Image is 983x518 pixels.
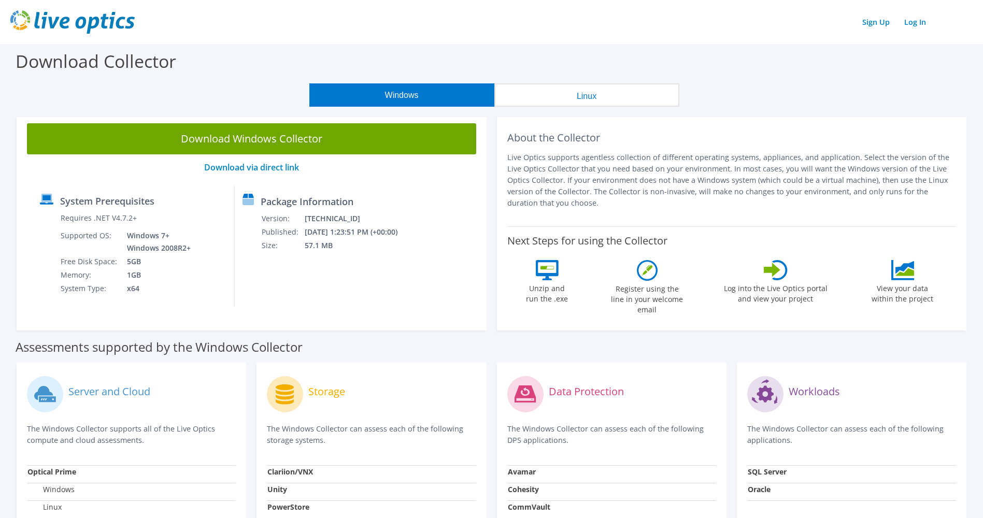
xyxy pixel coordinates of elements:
[507,132,957,144] h2: About the Collector
[549,386,624,397] label: Data Protection
[60,268,119,282] td: Memory:
[309,83,494,107] button: Windows
[748,484,771,494] strong: Oracle
[304,212,411,225] td: [TECHNICAL_ID]
[119,268,193,282] td: 1GB
[16,49,176,73] label: Download Collector
[68,386,150,397] label: Server and Cloud
[508,467,536,477] strong: Avamar
[267,484,287,494] strong: Unity
[267,502,309,512] strong: PowerStore
[119,229,193,255] td: Windows 7+ Windows 2008R2+
[16,342,303,352] label: Assessments supported by the Windows Collector
[119,255,193,268] td: 5GB
[261,239,304,252] td: Size:
[261,225,304,239] td: Published:
[267,467,313,477] strong: Clariion/VNX
[507,423,716,446] p: The Windows Collector can assess each of the following DPS applications.
[27,502,62,512] label: Linux
[267,423,476,446] p: The Windows Collector can assess each of the following storage systems.
[508,484,539,494] strong: Cohesity
[857,15,895,30] a: Sign Up
[261,212,304,225] td: Version:
[304,239,411,252] td: 57.1 MB
[27,123,476,154] a: Download Windows Collector
[747,423,956,446] p: The Windows Collector can assess each of the following applications.
[523,280,571,304] label: Unzip and run the .exe
[789,386,840,397] label: Workloads
[61,213,137,223] label: Requires .NET V4.7.2+
[60,196,154,206] label: System Prerequisites
[304,225,411,239] td: [DATE] 1:23:51 PM (+00:00)
[308,386,345,397] label: Storage
[865,280,940,304] label: View your data within the project
[10,10,135,34] img: live_optics_svg.svg
[899,15,931,30] a: Log In
[748,467,787,477] strong: SQL Server
[27,484,75,495] label: Windows
[507,152,957,209] p: Live Optics supports agentless collection of different operating systems, appliances, and applica...
[27,423,236,446] p: The Windows Collector supports all of the Live Optics compute and cloud assessments.
[507,235,667,247] label: Next Steps for using the Collector
[494,83,679,107] button: Linux
[261,196,353,207] label: Package Information
[60,282,119,295] td: System Type:
[508,502,550,512] strong: CommVault
[723,280,828,304] label: Log into the Live Optics portal and view your project
[204,162,299,173] a: Download via direct link
[27,467,76,477] strong: Optical Prime
[608,281,686,315] label: Register using the line in your welcome email
[60,255,119,268] td: Free Disk Space:
[119,282,193,295] td: x64
[60,229,119,255] td: Supported OS:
